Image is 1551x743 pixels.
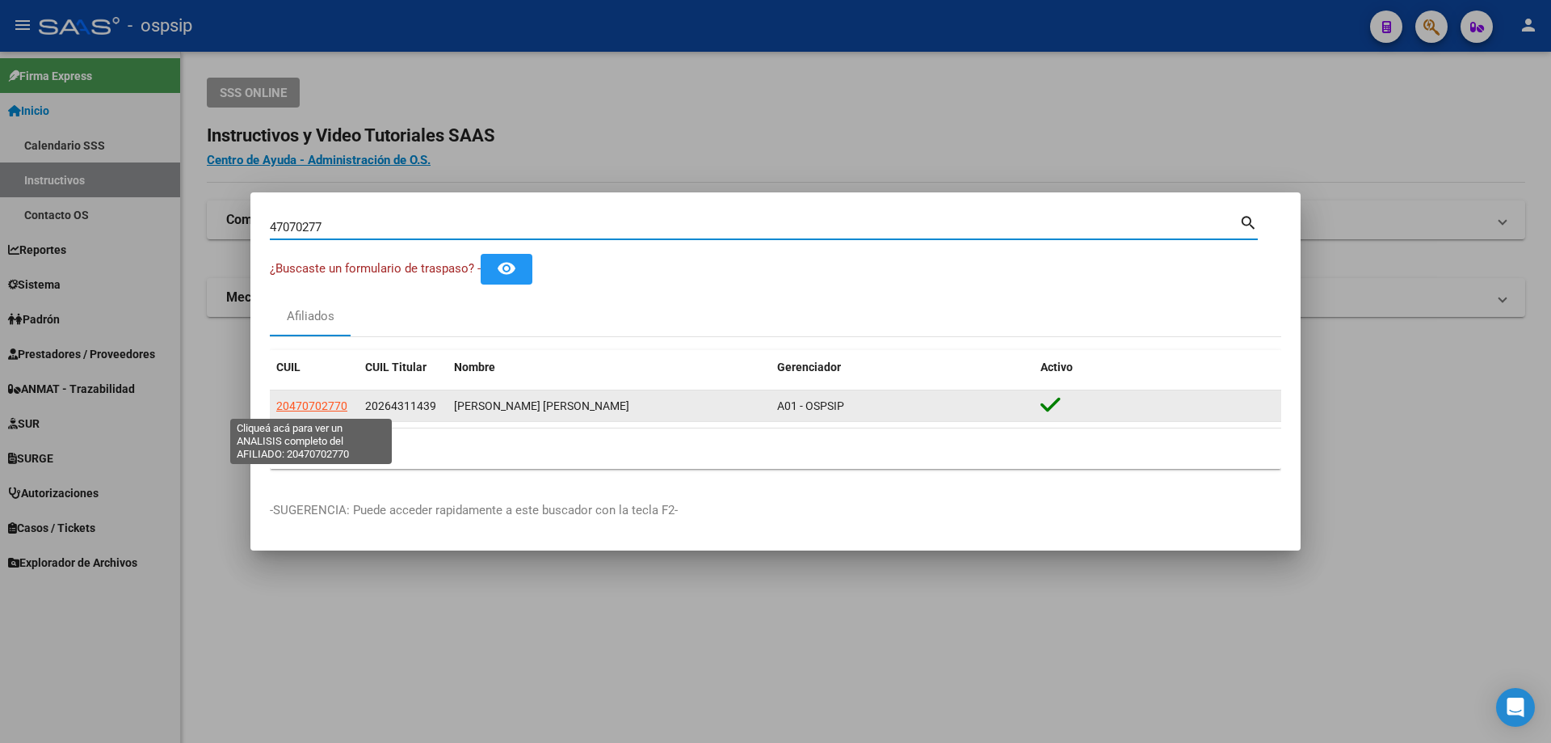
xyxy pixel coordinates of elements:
span: Activo [1040,361,1073,374]
datatable-header-cell: Activo [1034,350,1281,385]
div: Open Intercom Messenger [1496,688,1535,727]
datatable-header-cell: Nombre [448,350,771,385]
div: [PERSON_NAME] [PERSON_NAME] [454,397,764,416]
mat-icon: remove_red_eye [497,259,516,278]
div: 1 total [270,428,1281,469]
span: CUIL [276,361,301,374]
p: -SUGERENCIA: Puede acceder rapidamente a este buscador con la tecla F2- [270,501,1281,520]
datatable-header-cell: CUIL [270,350,359,385]
div: Afiliados [287,307,334,326]
span: CUIL Titular [365,361,427,374]
span: A01 - OSPSIP [777,399,844,412]
span: ¿Buscaste un formulario de traspaso? - [270,261,481,276]
datatable-header-cell: Gerenciador [771,350,1034,385]
mat-icon: search [1239,212,1258,231]
span: 20470702770 [276,399,347,412]
span: Gerenciador [777,361,841,374]
span: Nombre [454,361,495,374]
datatable-header-cell: CUIL Titular [359,350,448,385]
span: 20264311439 [365,399,436,412]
